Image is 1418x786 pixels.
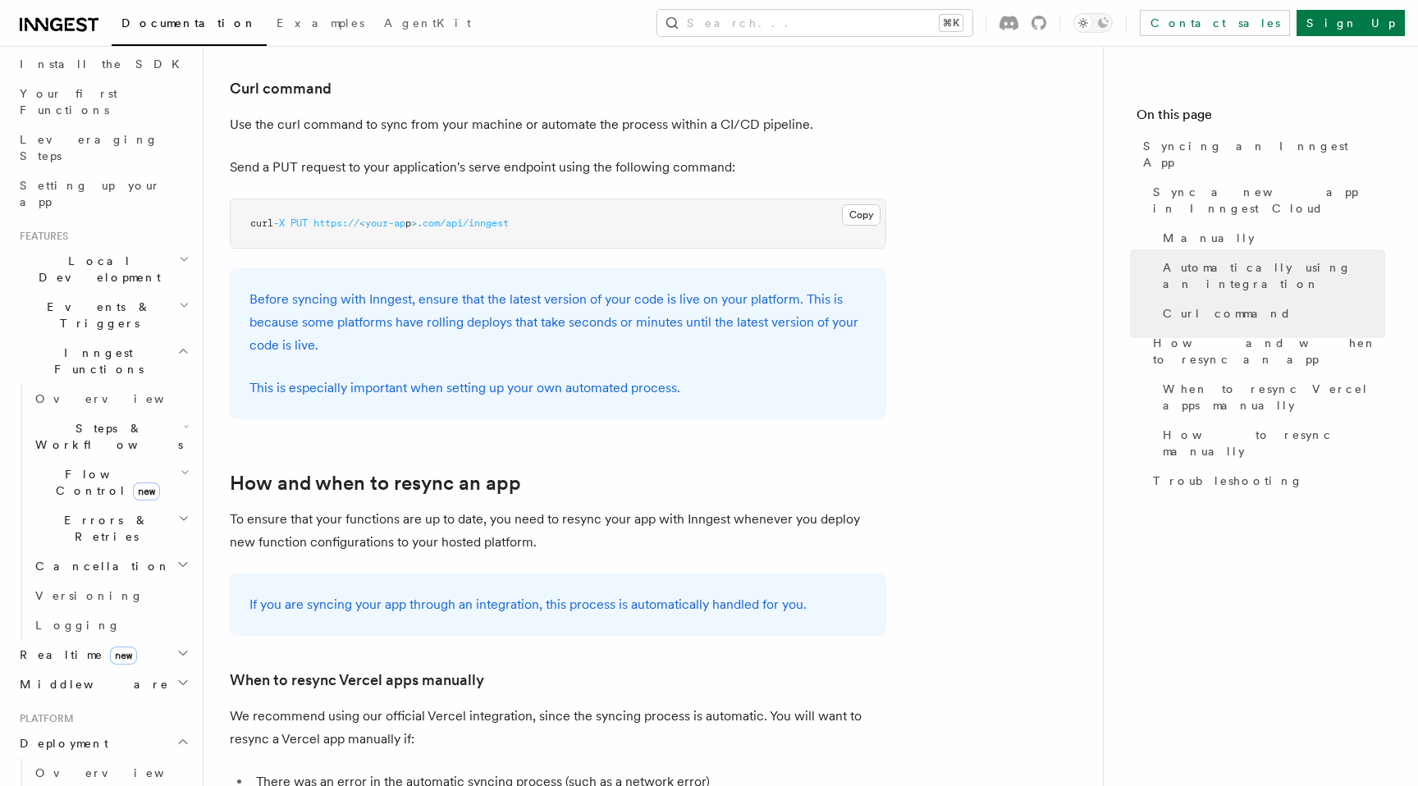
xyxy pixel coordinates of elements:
span: Setting up your app [20,179,161,208]
span: How to resync manually [1163,427,1385,459]
a: Sign Up [1297,10,1405,36]
a: Leveraging Steps [13,125,193,171]
h4: On this page [1137,105,1385,131]
span: When to resync Vercel apps manually [1163,381,1385,414]
a: Examples [267,5,374,44]
span: Install the SDK [20,57,190,71]
a: Install the SDK [13,49,193,79]
span: Errors & Retries [29,512,178,545]
a: Troubleshooting [1146,466,1385,496]
a: Curl command [1156,299,1385,328]
span: Logging [35,619,121,632]
a: When to resync Vercel apps manually [230,669,484,692]
span: p [405,217,411,229]
span: Curl command [1163,305,1292,322]
span: > [411,217,417,229]
span: Overview [35,392,204,405]
a: When to resync Vercel apps manually [1156,374,1385,420]
button: Local Development [13,246,193,292]
span: Inngest Functions [13,345,177,377]
button: Cancellation [29,551,193,581]
span: Examples [277,16,364,30]
span: Leveraging Steps [20,133,158,162]
span: Sync a new app in Inngest Cloud [1153,184,1385,217]
a: How and when to resync an app [1146,328,1385,374]
a: Documentation [112,5,267,46]
button: Errors & Retries [29,505,193,551]
a: Setting up your app [13,171,193,217]
span: Overview [35,766,204,779]
button: Deployment [13,729,193,758]
button: Steps & Workflows [29,414,193,459]
span: Steps & Workflows [29,420,183,453]
button: Copy [842,204,881,226]
span: Automatically using an integration [1163,259,1385,292]
span: Versioning [35,589,144,602]
span: AgentKit [384,16,471,30]
span: Deployment [13,735,108,752]
a: Your first Functions [13,79,193,125]
div: Inngest Functions [13,384,193,640]
p: Before syncing with Inngest, ensure that the latest version of your code is live on your platform... [249,288,867,357]
span: Middleware [13,676,169,692]
a: Curl command [230,77,332,100]
a: Contact sales [1140,10,1290,36]
span: Documentation [121,16,257,30]
button: Search...⌘K [657,10,972,36]
a: Syncing an Inngest App [1137,131,1385,177]
span: Platform [13,712,74,725]
a: How and when to resync an app [230,472,521,495]
span: Troubleshooting [1153,473,1303,489]
span: Events & Triggers [13,299,179,331]
span: Local Development [13,253,179,286]
button: Middleware [13,669,193,699]
button: Toggle dark mode [1073,13,1113,33]
kbd: ⌘K [940,15,963,31]
a: Versioning [29,581,193,610]
span: your-ap [365,217,405,229]
span: new [133,482,160,500]
span: Cancellation [29,558,171,574]
span: < [359,217,365,229]
a: How to resync manually [1156,420,1385,466]
p: Send a PUT request to your application's serve endpoint using the following command: [230,156,886,179]
span: Flow Control [29,466,181,499]
p: This is especially important when setting up your own automated process. [249,377,867,400]
span: Syncing an Inngest App [1143,138,1385,171]
a: Logging [29,610,193,640]
button: Inngest Functions [13,338,193,384]
p: If you are syncing your app through an integration, this process is automatically handled for you. [249,593,867,616]
a: AgentKit [374,5,481,44]
p: We recommend using our official Vercel integration, since the syncing process is automatic. You w... [230,705,886,751]
span: Your first Functions [20,87,117,117]
span: Manually [1163,230,1255,246]
p: To ensure that your functions are up to date, you need to resync your app with Inngest whenever y... [230,508,886,554]
button: Events & Triggers [13,292,193,338]
span: -X [273,217,285,229]
span: Features [13,230,68,243]
button: Flow Controlnew [29,459,193,505]
span: https:// [313,217,359,229]
a: Sync a new app in Inngest Cloud [1146,177,1385,223]
span: .com/api/inngest [417,217,509,229]
a: Manually [1156,223,1385,253]
span: new [110,647,137,665]
span: Realtime [13,647,137,663]
span: How and when to resync an app [1153,335,1385,368]
a: Overview [29,384,193,414]
span: PUT [290,217,308,229]
span: curl [250,217,273,229]
button: Realtimenew [13,640,193,669]
a: Automatically using an integration [1156,253,1385,299]
p: Use the curl command to sync from your machine or automate the process within a CI/CD pipeline. [230,113,886,136]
